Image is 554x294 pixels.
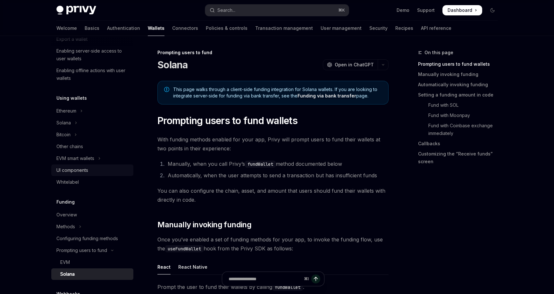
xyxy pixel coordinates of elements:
[418,121,503,139] a: Fund with Coinbase exchange immediately
[173,86,382,99] span: This page walks through a client-side funding integration for Solana wallets. If you are looking ...
[255,21,313,36] a: Transaction management
[157,135,389,153] span: With funding methods enabled for your app, Privy will prompt users to fund their wallets at two p...
[51,176,133,188] a: Whitelabel
[369,21,388,36] a: Security
[157,235,389,253] span: Once you’ve enabled a set of funding methods for your app, to invoke the funding flow, use the ho...
[418,100,503,110] a: Fund with SOL
[157,220,251,230] span: Manually invoking funding
[51,141,133,152] a: Other chains
[85,21,99,36] a: Basics
[56,166,88,174] div: UI components
[397,7,409,13] a: Demo
[56,21,77,36] a: Welcome
[51,65,133,84] a: Enabling offline actions with user wallets
[51,233,133,244] a: Configuring funding methods
[51,221,133,232] button: Toggle Methods section
[51,105,133,117] button: Toggle Ethereum section
[157,186,389,204] span: You can also configure the chain, asset, and amount that users should fund their wallets with dir...
[338,8,345,13] span: ⌘ K
[51,153,133,164] button: Toggle EVM smart wallets section
[56,178,79,186] div: Whitelabel
[335,62,374,68] span: Open in ChatGPT
[56,6,96,15] img: dark logo
[56,247,107,254] div: Prompting users to fund
[51,129,133,140] button: Toggle Bitcoin section
[323,59,378,70] button: Open in ChatGPT
[418,69,503,80] a: Manually invoking funding
[165,245,204,252] code: useFundWallet
[424,49,453,56] span: On this page
[157,115,298,126] span: Prompting users to fund wallets
[172,21,198,36] a: Connectors
[51,245,133,256] button: Toggle Prompting users to fund section
[56,235,118,242] div: Configuring funding methods
[166,159,389,168] li: Manually, when you call Privy’s method documented below
[148,21,164,36] a: Wallets
[56,47,130,63] div: Enabling server-side access to user wallets
[321,21,362,36] a: User management
[395,21,413,36] a: Recipes
[56,211,77,219] div: Overview
[418,110,503,121] a: Fund with Moonpay
[442,5,482,15] a: Dashboard
[217,6,235,14] div: Search...
[51,164,133,176] a: UI components
[56,67,130,82] div: Enabling offline actions with user wallets
[418,139,503,149] a: Callbacks
[60,270,75,278] div: Solana
[60,258,70,266] div: EVM
[56,198,75,206] h5: Funding
[56,155,94,162] div: EVM smart wallets
[448,7,472,13] span: Dashboard
[157,259,171,274] div: React
[229,272,301,286] input: Ask a question...
[178,259,207,274] div: React Native
[56,119,71,127] div: Solana
[56,223,75,231] div: Methods
[107,21,140,36] a: Authentication
[56,143,83,150] div: Other chains
[166,171,389,180] li: Automatically, when the user attempts to send a transaction but has insufficient funds
[418,149,503,167] a: Customizing the “Receive funds” screen
[164,87,169,92] svg: Note
[298,93,356,99] a: Funding via bank transfer
[418,59,503,69] a: Prompting users to fund wallets
[311,274,320,283] button: Send message
[487,5,498,15] button: Toggle dark mode
[51,117,133,129] button: Toggle Solana section
[157,49,389,56] div: Prompting users to fund
[421,21,451,36] a: API reference
[51,268,133,280] a: Solana
[157,59,188,71] h1: Solana
[56,94,87,102] h5: Using wallets
[51,256,133,268] a: EVM
[56,131,71,139] div: Bitcoin
[205,4,349,16] button: Open search
[51,45,133,64] a: Enabling server-side access to user wallets
[245,161,276,168] code: fundWallet
[417,7,435,13] a: Support
[56,107,76,115] div: Ethereum
[51,209,133,221] a: Overview
[418,80,503,90] a: Automatically invoking funding
[206,21,248,36] a: Policies & controls
[418,90,503,100] a: Setting a funding amount in code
